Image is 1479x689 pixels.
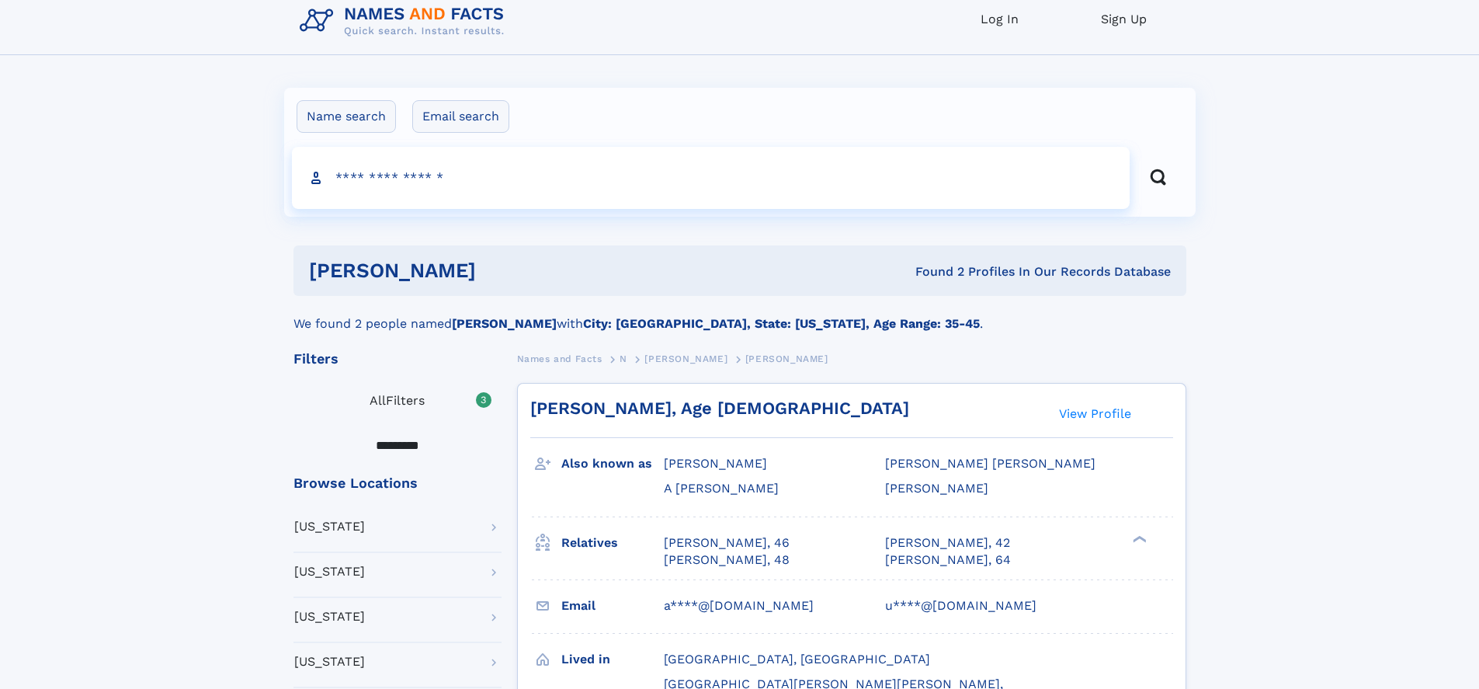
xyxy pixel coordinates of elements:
[1058,398,1133,433] div: View Profile
[664,465,767,480] span: [PERSON_NAME]
[452,316,557,331] b: [PERSON_NAME]
[885,561,1011,578] a: [PERSON_NAME], 64
[664,661,930,676] span: [GEOGRAPHIC_DATA], [GEOGRAPHIC_DATA]
[583,316,980,331] b: City: [GEOGRAPHIC_DATA], State: [US_STATE], Age Range: 35-45
[885,544,1010,561] a: [PERSON_NAME], 42
[745,353,828,364] span: [PERSON_NAME]
[664,544,790,561] a: [PERSON_NAME], 46
[696,263,1171,280] div: Found 2 Profiles In Our Records Database
[664,490,779,505] span: A [PERSON_NAME]
[293,352,502,366] div: Filters
[620,353,627,364] span: N
[938,25,1062,63] a: Log In
[300,604,371,617] div: [US_STATE]
[644,353,727,364] span: [PERSON_NAME]
[530,403,909,423] a: [PERSON_NAME], Age [DEMOGRAPHIC_DATA]
[1062,25,1186,63] a: Sign Up
[297,100,396,133] label: Name search
[293,482,502,496] div: Browse Locations
[517,349,602,368] a: Names and Facts
[664,561,790,578] a: [PERSON_NAME], 48
[300,643,371,656] div: [US_STATE]
[309,261,696,280] h1: [PERSON_NAME]
[1019,397,1172,434] a: View Profile
[300,565,371,578] div: [US_STATE]
[644,349,727,368] a: [PERSON_NAME]
[293,296,1186,333] div: We found 2 people named with .
[293,25,517,67] img: Logo Names and Facts
[292,147,1123,209] input: search input
[300,527,371,539] div: [US_STATE]
[1129,543,1147,553] div: ❯
[1130,147,1187,209] button: Search Button
[561,602,664,628] h3: Email
[561,656,664,682] h3: Lived in
[561,460,664,486] h3: Also known as
[293,383,502,420] label: Filters
[885,490,988,505] span: [PERSON_NAME]
[885,465,1095,480] span: [PERSON_NAME] [PERSON_NAME]
[561,539,664,565] h3: Relatives
[369,393,385,408] span: All
[620,349,627,368] a: N
[412,100,509,133] label: Email search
